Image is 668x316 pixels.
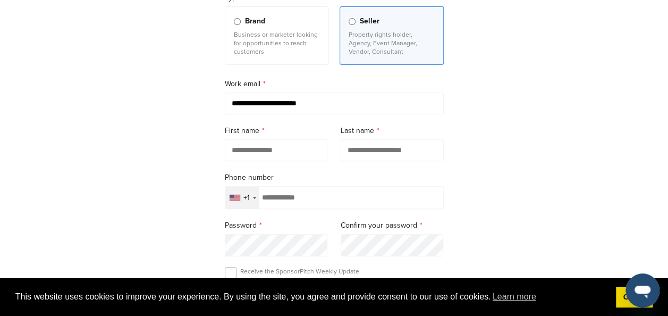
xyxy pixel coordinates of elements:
[616,287,653,308] a: dismiss cookie message
[360,15,379,27] span: Seller
[234,18,241,25] input: Brand Business or marketer looking for opportunities to reach customers
[349,18,356,25] input: Seller Property rights holder, Agency, Event Manager, Vendor, Consultant
[625,273,659,307] iframe: Button to launch messaging window
[225,187,259,209] div: Selected country
[491,289,538,305] a: learn more about cookies
[225,220,328,231] label: Password
[15,289,607,305] span: This website uses cookies to improve your experience. By using the site, you agree and provide co...
[245,15,265,27] span: Brand
[349,30,435,56] p: Property rights holder, Agency, Event Manager, Vendor, Consultant
[243,194,250,202] div: +1
[341,125,444,137] label: Last name
[240,267,359,276] p: Receive the SponsorPitch Weekly Update
[225,78,444,90] label: Work email
[225,172,444,184] label: Phone number
[225,125,328,137] label: First name
[234,30,320,56] p: Business or marketer looking for opportunities to reach customers
[341,220,444,231] label: Confirm your password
